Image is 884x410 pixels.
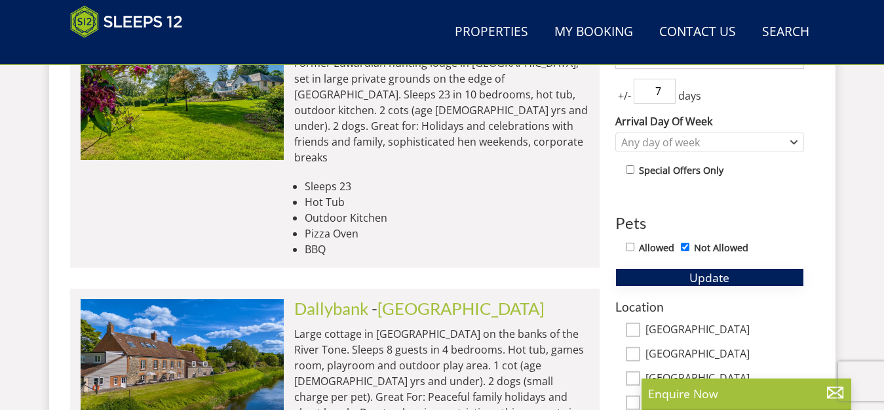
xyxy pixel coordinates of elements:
[757,18,815,47] a: Search
[305,241,589,257] li: BBQ
[64,46,201,57] iframe: Customer reviews powered by Trustpilot
[294,55,589,165] p: Former Edwardian hunting lodge in [GEOGRAPHIC_DATA], set in large private grounds on the edge of ...
[450,18,533,47] a: Properties
[645,348,804,362] label: [GEOGRAPHIC_DATA]
[654,18,741,47] a: Contact Us
[639,241,674,255] label: Allowed
[305,226,589,241] li: Pizza Oven
[615,133,804,152] div: Combobox
[648,385,845,402] p: Enquire Now
[645,372,804,386] label: [GEOGRAPHIC_DATA]
[689,270,729,285] span: Update
[615,215,804,232] h3: Pets
[615,268,804,287] button: Update
[676,88,704,104] span: days
[305,178,589,194] li: Sleeps 23
[618,135,788,150] div: Any day of week
[305,210,589,226] li: Outdoor Kitchen
[372,298,545,318] span: -
[615,88,634,104] span: +/-
[305,194,589,210] li: Hot Tub
[615,300,804,314] h3: Location
[549,18,638,47] a: My Booking
[645,323,804,338] label: [GEOGRAPHIC_DATA]
[639,163,723,178] label: Special Offers Only
[70,5,183,38] img: Sleeps 12
[294,298,368,318] a: Dallybank
[615,113,804,129] label: Arrival Day Of Week
[377,298,545,318] a: [GEOGRAPHIC_DATA]
[694,241,748,255] label: Not Allowed
[81,28,284,159] img: duxhams-somerset-holiday-accomodation-sleeps-12.original.jpg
